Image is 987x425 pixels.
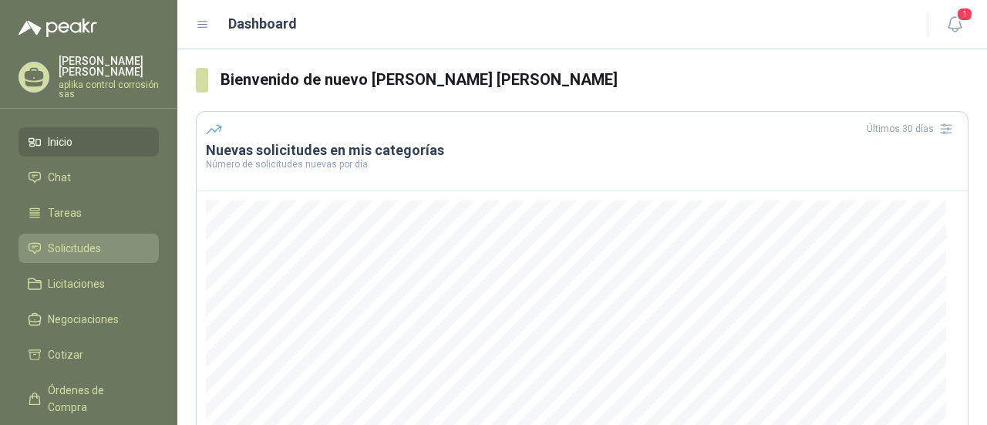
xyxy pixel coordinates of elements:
h3: Nuevas solicitudes en mis categorías [206,141,958,160]
div: Últimos 30 días [867,116,958,141]
h1: Dashboard [228,13,297,35]
span: Chat [48,169,71,186]
p: Número de solicitudes nuevas por día [206,160,958,169]
a: Solicitudes [19,234,159,263]
span: Negociaciones [48,311,119,328]
span: Inicio [48,133,72,150]
span: 1 [956,7,973,22]
span: Tareas [48,204,82,221]
button: 1 [941,11,968,39]
p: aplika control corrosión sas [59,80,159,99]
a: Chat [19,163,159,192]
span: Solicitudes [48,240,101,257]
img: Logo peakr [19,19,97,37]
a: Inicio [19,127,159,157]
span: Licitaciones [48,275,105,292]
a: Licitaciones [19,269,159,299]
a: Cotizar [19,340,159,369]
a: Negociaciones [19,305,159,334]
span: Cotizar [48,346,83,363]
a: Tareas [19,198,159,228]
span: Órdenes de Compra [48,382,144,416]
p: [PERSON_NAME] [PERSON_NAME] [59,56,159,77]
h3: Bienvenido de nuevo [PERSON_NAME] [PERSON_NAME] [221,68,969,92]
a: Órdenes de Compra [19,376,159,422]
